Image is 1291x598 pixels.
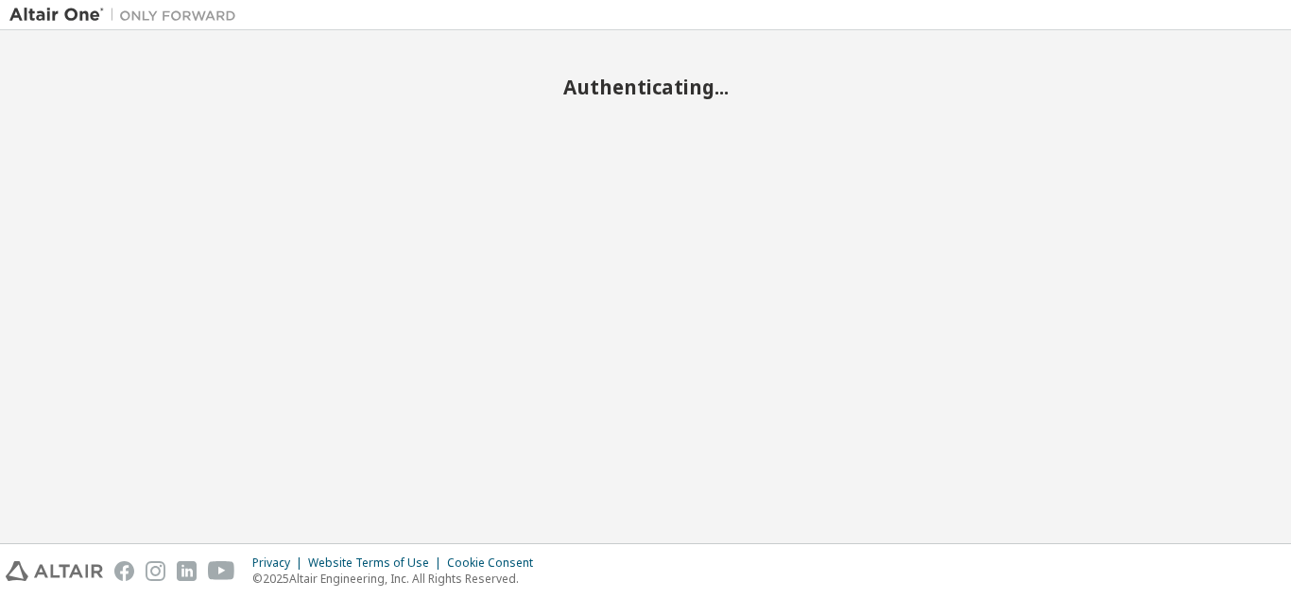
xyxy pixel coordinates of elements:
img: linkedin.svg [177,561,197,581]
img: youtube.svg [208,561,235,581]
img: altair_logo.svg [6,561,103,581]
div: Website Terms of Use [308,555,447,571]
div: Cookie Consent [447,555,544,571]
h2: Authenticating... [9,75,1282,99]
img: Altair One [9,6,246,25]
img: instagram.svg [146,561,165,581]
div: Privacy [252,555,308,571]
img: facebook.svg [114,561,134,581]
p: © 2025 Altair Engineering, Inc. All Rights Reserved. [252,571,544,587]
